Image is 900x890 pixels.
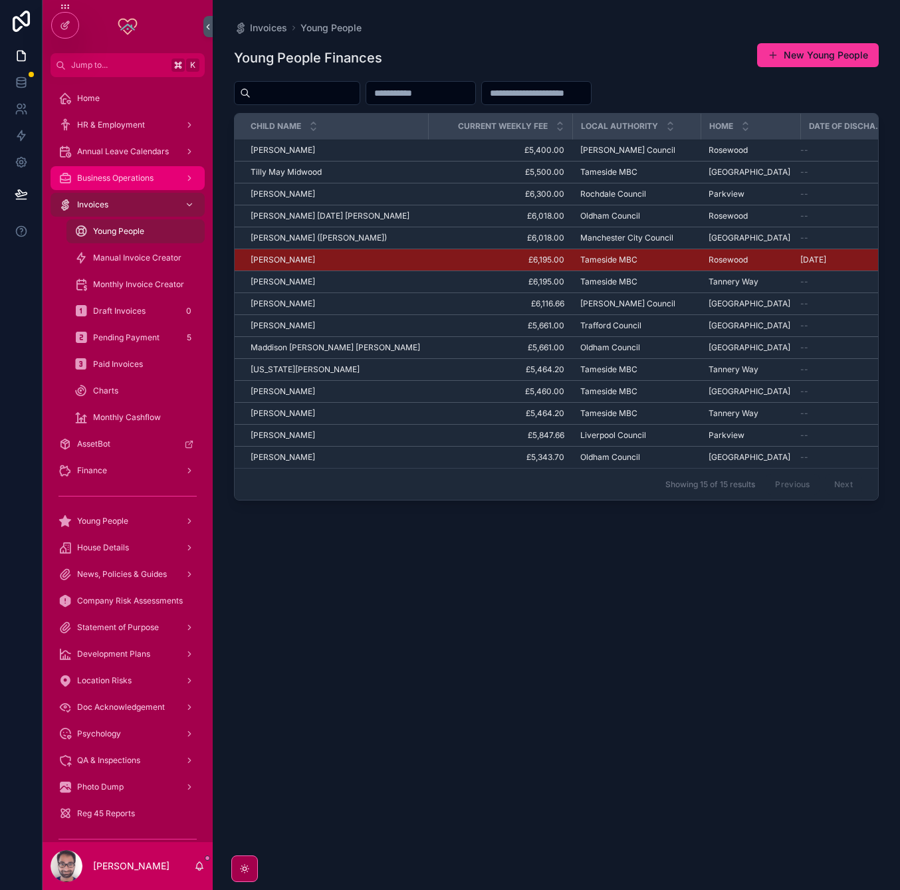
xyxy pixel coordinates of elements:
span: [PERSON_NAME] [251,386,315,397]
a: [PERSON_NAME] [251,320,420,331]
span: Rosewood [709,255,748,265]
span: Manual Invoice Creator [93,253,181,263]
span: £5,847.66 [436,430,564,441]
span: £6,195.00 [436,255,564,265]
span: Child Name [251,121,301,132]
a: [PERSON_NAME] [251,277,420,287]
a: AssetBot [51,432,205,456]
span: Finance [77,465,107,476]
span: [GEOGRAPHIC_DATA] [709,167,790,177]
a: Draft Invoices0 [66,299,205,323]
a: Tameside MBC [580,408,693,419]
span: -- [800,342,808,353]
a: [PERSON_NAME] Council [580,145,693,156]
a: Oldham Council [580,342,693,353]
a: -- [800,342,894,353]
span: [GEOGRAPHIC_DATA] [709,233,790,243]
a: £5,460.00 [436,386,564,397]
a: House Details [51,536,205,560]
span: Home [709,121,733,132]
span: -- [800,277,808,287]
span: [PERSON_NAME] Council [580,298,675,309]
span: Tannery Way [709,408,758,419]
span: -- [800,298,808,309]
span: [GEOGRAPHIC_DATA] [709,342,790,353]
a: [PERSON_NAME] [251,452,420,463]
a: Oldham Council [580,452,693,463]
a: [PERSON_NAME] [251,386,420,397]
span: [PERSON_NAME] [251,452,315,463]
a: News, Policies & Guides [51,562,205,586]
a: Finance [51,459,205,483]
span: [GEOGRAPHIC_DATA] [709,320,790,331]
a: £6,018.00 [436,233,564,243]
a: -- [800,277,894,287]
span: Young People [93,226,144,237]
span: Rochdale Council [580,189,646,199]
a: Maddison [PERSON_NAME] [PERSON_NAME] [251,342,420,353]
a: Development Plans [51,642,205,666]
span: Tameside MBC [580,255,637,265]
span: £5,661.00 [436,320,564,331]
a: [DATE] [800,255,894,265]
span: [PERSON_NAME] [251,430,315,441]
div: 5 [181,330,197,346]
a: QA & Inspections [51,748,205,772]
a: Location Risks [51,669,205,693]
a: £6,195.00 [436,277,564,287]
a: Business Operations [51,166,205,190]
a: [PERSON_NAME] [DATE] [PERSON_NAME] [251,211,420,221]
a: Invoices [234,21,287,35]
span: Parkview [709,189,744,199]
a: [PERSON_NAME] [251,255,420,265]
span: [PERSON_NAME] [251,189,315,199]
span: Monthly Invoice Creator [93,279,184,290]
a: Psychology [51,722,205,746]
span: Rosewood [709,211,748,221]
span: House Details [77,542,129,553]
span: Oldham Council [580,452,640,463]
a: £6,116.66 [436,298,564,309]
span: £5,343.70 [436,452,564,463]
span: Tannery Way [709,364,758,375]
span: Doc Acknowledgement [77,702,165,713]
button: New Young People [757,43,879,67]
a: -- [800,320,894,331]
span: Tilly May Midwood [251,167,322,177]
a: Young People [300,21,362,35]
span: -- [800,320,808,331]
a: Tameside MBC [580,277,693,287]
a: Photo Dump [51,775,205,799]
a: -- [800,298,894,309]
span: Home [77,93,100,104]
a: £6,300.00 [436,189,564,199]
a: Pending Payment5 [66,326,205,350]
a: [PERSON_NAME] [251,145,420,156]
a: -- [800,167,894,177]
span: £5,400.00 [436,145,564,156]
a: Paid Invoices [66,352,205,376]
span: [PERSON_NAME] Council [580,145,675,156]
span: Liverpool Council [580,430,646,441]
span: [PERSON_NAME] [DATE] [PERSON_NAME] [251,211,409,221]
span: Statement of Purpose [77,622,159,633]
a: HR & Employment [51,113,205,137]
span: K [187,60,198,70]
span: -- [800,233,808,243]
span: [GEOGRAPHIC_DATA] [709,298,790,309]
a: Monthly Cashflow [66,405,205,429]
span: Invoices [77,199,108,210]
div: 0 [181,303,197,319]
span: Annual Leave Calendars [77,146,169,157]
a: Tameside MBC [580,255,693,265]
span: -- [800,189,808,199]
a: £5,464.20 [436,364,564,375]
span: Young People [77,516,128,526]
a: [US_STATE][PERSON_NAME] [251,364,420,375]
span: £6,018.00 [436,211,564,221]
